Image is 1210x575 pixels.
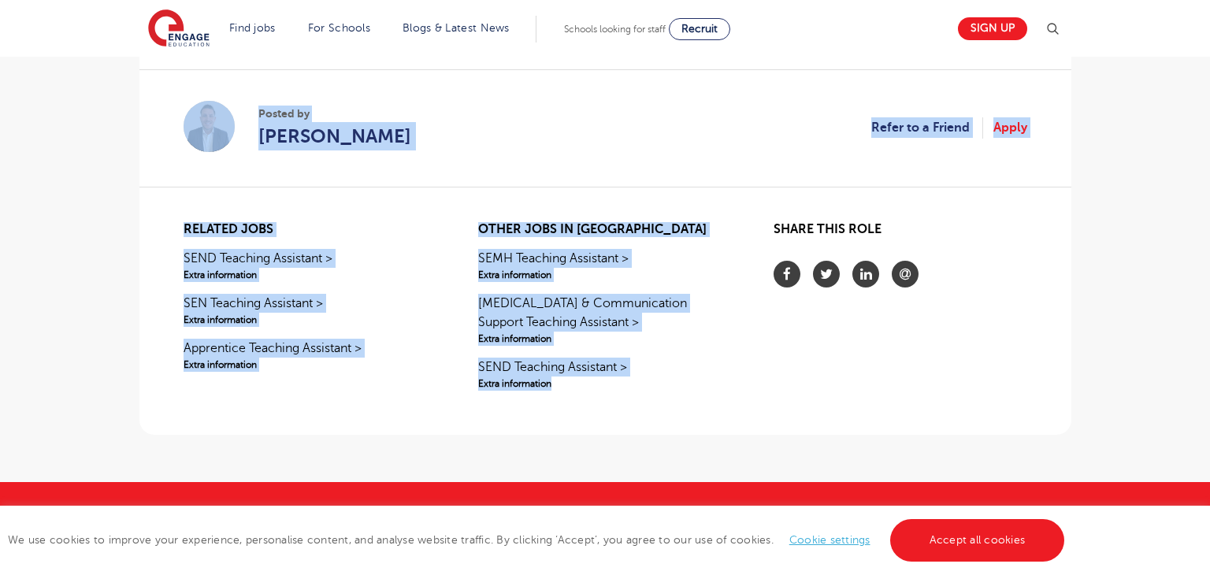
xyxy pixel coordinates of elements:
[184,268,436,282] span: Extra information
[774,222,1026,245] h2: Share this role
[564,24,666,35] span: Schools looking for staff
[669,18,730,40] a: Recruit
[871,117,983,138] a: Refer to a Friend
[478,249,731,282] a: SEMH Teaching Assistant >Extra information
[184,294,436,327] a: SEN Teaching Assistant >Extra information
[478,358,731,391] a: SEND Teaching Assistant >Extra information
[184,222,436,237] h2: Related jobs
[681,23,718,35] span: Recruit
[258,106,411,122] span: Posted by
[184,249,436,282] a: SEND Teaching Assistant >Extra information
[478,294,731,346] a: [MEDICAL_DATA] & Communication Support Teaching Assistant >Extra information
[258,122,411,150] a: [PERSON_NAME]
[890,519,1065,562] a: Accept all cookies
[958,17,1027,40] a: Sign up
[229,22,276,34] a: Find jobs
[478,332,731,346] span: Extra information
[403,22,510,34] a: Blogs & Latest News
[789,534,870,546] a: Cookie settings
[184,313,436,327] span: Extra information
[184,339,436,372] a: Apprentice Teaching Assistant >Extra information
[478,222,731,237] h2: Other jobs in [GEOGRAPHIC_DATA]
[308,22,370,34] a: For Schools
[8,534,1068,546] span: We use cookies to improve your experience, personalise content, and analyse website traffic. By c...
[148,9,210,49] img: Engage Education
[478,377,731,391] span: Extra information
[478,268,731,282] span: Extra information
[184,358,436,372] span: Extra information
[993,117,1027,138] a: Apply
